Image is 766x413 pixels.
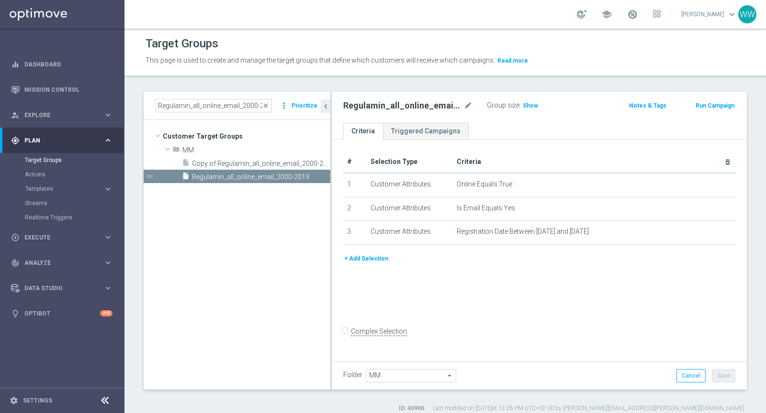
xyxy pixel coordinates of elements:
div: WW [738,5,756,23]
div: Streams [25,196,124,210]
label: ID: 40906 [399,404,424,413]
span: Templates [25,186,94,192]
button: Data Studio keyboard_arrow_right [11,284,113,292]
button: Notes & Tags [628,100,667,111]
span: school [601,9,612,20]
i: more_vert [279,99,289,112]
span: Registration Date Between [DATE] and [DATE] [457,228,589,236]
button: chevron_left [321,99,330,113]
i: keyboard_arrow_right [103,185,113,194]
i: mode_edit [464,100,473,111]
a: [PERSON_NAME]keyboard_arrow_down [680,7,738,22]
a: Mission Control [24,77,113,102]
i: gps_fixed [11,136,20,145]
h1: Target Groups [146,37,218,51]
div: Target Groups [25,153,124,167]
i: keyboard_arrow_right [103,233,113,242]
i: settings [10,396,18,405]
i: folder [172,145,180,156]
label: : [519,101,521,109]
div: Plan [11,136,103,145]
td: Customer Attributes [367,221,453,245]
i: track_changes [11,259,20,267]
div: Execute [11,233,103,242]
span: Criteria [457,158,481,165]
a: Settings [23,398,52,403]
i: person_search [11,111,20,120]
span: Plan [24,138,103,143]
button: play_circle_outline Execute keyboard_arrow_right [11,234,113,241]
button: track_changes Analyze keyboard_arrow_right [11,259,113,267]
i: delete_forever [724,158,732,166]
span: Copy of Regulamin_all_online_email_2000-2019 [192,160,330,168]
span: Regulamin_all_online_email_2000-2019 [192,173,330,181]
button: Templates keyboard_arrow_right [25,185,113,193]
th: # [343,151,367,173]
a: Criteria [343,123,383,140]
td: 3 [343,221,367,245]
span: Is Email Equals Yes [457,204,515,212]
span: This page is used to create and manage the target groups that define which customers will receive... [146,56,495,64]
i: insert_drive_file [182,159,190,170]
a: Target Groups [25,156,100,164]
input: Quick find group or folder [155,99,272,112]
div: Templates [25,182,124,196]
span: close [262,102,270,109]
span: Show [523,102,538,109]
button: person_search Explore keyboard_arrow_right [11,111,113,119]
button: equalizer Dashboard [11,61,113,68]
span: MM [182,146,330,154]
button: Prioritize [290,99,319,112]
i: chevron_left [321,102,330,111]
a: Realtime Triggers [25,214,100,221]
td: Customer Attributes [367,197,453,221]
i: keyboard_arrow_right [103,136,113,145]
div: Data Studio [11,284,103,293]
label: Last modified on [DATE] at 12:28 PM UTC+02:00 by [PERSON_NAME][EMAIL_ADDRESS][PERSON_NAME][DOMAIN... [433,404,744,413]
button: Mission Control [11,86,113,94]
label: Complex Selection [351,327,407,336]
div: Actions [25,167,124,182]
a: Actions [25,171,100,178]
h2: Regulamin_all_online_email_2000-2019 [343,100,462,111]
button: Save [712,369,735,382]
i: play_circle_outline [11,233,20,242]
label: Folder [343,371,362,379]
button: lightbulb Optibot +10 [11,310,113,317]
button: Cancel [676,369,706,382]
th: Selection Type [367,151,453,173]
span: Data Studio [24,285,103,291]
span: Online Equals True [457,180,512,188]
div: Optibot [11,301,113,326]
span: Explore [24,112,103,118]
button: gps_fixed Plan keyboard_arrow_right [11,137,113,144]
a: Streams [25,199,100,207]
a: Triggered Campaigns [383,123,469,140]
span: Execute [24,235,103,240]
i: keyboard_arrow_right [103,283,113,293]
i: lightbulb [11,309,20,318]
i: equalizer [11,60,20,69]
label: Group size [487,101,519,109]
div: Mission Control [11,77,113,102]
td: 2 [343,197,367,221]
div: Dashboard [11,52,113,77]
div: Realtime Triggers [25,210,124,225]
span: keyboard_arrow_down [727,9,737,20]
div: +10 [100,310,113,316]
i: keyboard_arrow_right [103,110,113,120]
div: Explore [11,111,103,120]
td: Customer Attributes [367,173,453,197]
div: Templates [25,186,103,192]
td: 1 [343,173,367,197]
span: Analyze [24,260,103,266]
i: keyboard_arrow_right [103,258,113,267]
